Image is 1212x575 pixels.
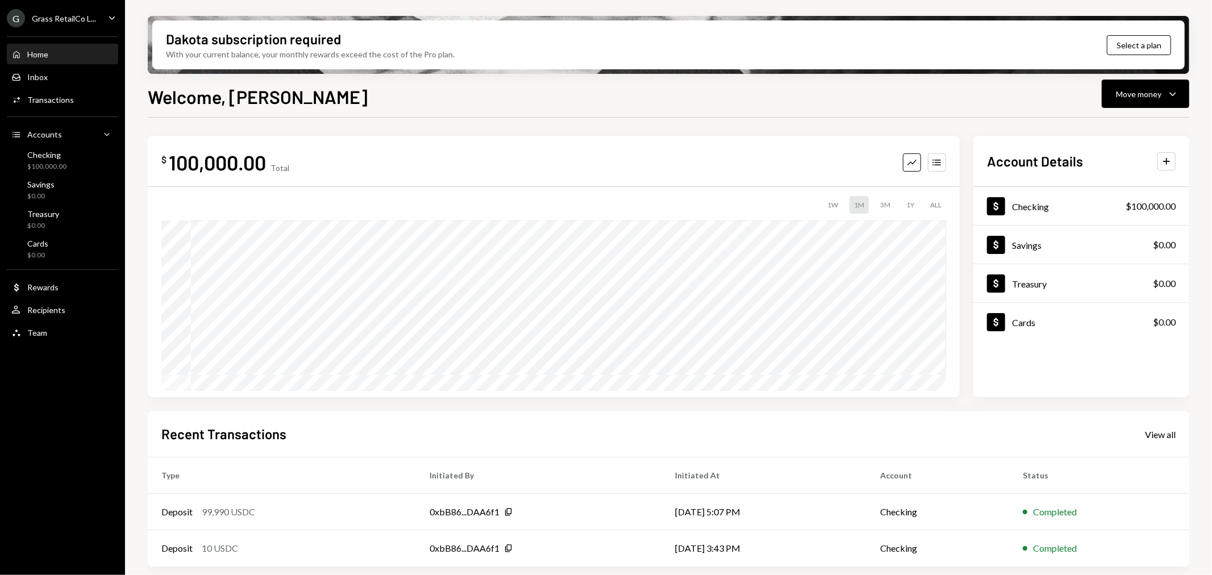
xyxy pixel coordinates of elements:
div: $ [161,154,166,165]
div: Accounts [27,130,62,139]
a: Treasury$0.00 [7,206,118,233]
div: With your current balance, your monthly rewards exceed the cost of the Pro plan. [166,48,455,60]
div: $100,000.00 [27,162,66,172]
div: Completed [1033,505,1077,519]
div: $100,000.00 [1126,199,1176,213]
th: Type [148,457,416,494]
div: View all [1145,429,1176,440]
td: Checking [867,530,1009,566]
a: Cards$0.00 [973,303,1189,341]
div: Savings [1012,240,1042,251]
div: G [7,9,25,27]
div: Grass RetailCo L... [32,14,96,23]
div: Home [27,49,48,59]
th: Initiated By [416,457,661,494]
a: Team [7,322,118,343]
h2: Account Details [987,152,1083,170]
div: Transactions [27,95,74,105]
div: Deposit [161,505,193,519]
a: Home [7,44,118,64]
div: 1Y [902,196,919,214]
div: Checking [1012,201,1049,212]
div: Cards [1012,317,1035,328]
div: 100,000.00 [169,149,266,175]
div: Deposit [161,541,193,555]
div: $0.00 [1153,315,1176,329]
div: Move money [1116,88,1161,100]
div: 1M [849,196,869,214]
div: 0xbB86...DAA6f1 [430,541,499,555]
a: Rewards [7,277,118,297]
div: 10 USDC [202,541,238,555]
a: Savings$0.00 [7,176,118,203]
a: Checking$100,000.00 [973,187,1189,225]
div: Rewards [27,282,59,292]
div: $0.00 [27,251,48,260]
div: Checking [27,150,66,160]
div: Inbox [27,72,48,82]
h2: Recent Transactions [161,424,286,443]
div: Recipients [27,305,65,315]
div: ALL [926,196,946,214]
a: Cards$0.00 [7,235,118,262]
a: Checking$100,000.00 [7,147,118,174]
button: Select a plan [1107,35,1171,55]
td: [DATE] 3:43 PM [661,530,867,566]
div: $0.00 [27,221,59,231]
th: Initiated At [661,457,867,494]
a: Transactions [7,89,118,110]
div: 99,990 USDC [202,505,255,519]
a: Accounts [7,124,118,144]
div: Team [27,328,47,338]
div: Treasury [1012,278,1047,289]
a: Recipients [7,299,118,320]
div: Treasury [27,209,59,219]
div: Total [270,163,289,173]
div: Completed [1033,541,1077,555]
a: Treasury$0.00 [973,264,1189,302]
div: 0xbB86...DAA6f1 [430,505,499,519]
a: Inbox [7,66,118,87]
h1: Welcome, [PERSON_NAME] [148,85,368,108]
div: $0.00 [1153,277,1176,290]
td: [DATE] 5:07 PM [661,494,867,530]
a: Savings$0.00 [973,226,1189,264]
div: Cards [27,239,48,248]
div: 3M [876,196,895,214]
a: View all [1145,428,1176,440]
th: Account [867,457,1009,494]
div: $0.00 [27,191,55,201]
td: Checking [867,494,1009,530]
button: Move money [1102,80,1189,108]
div: 1W [823,196,843,214]
div: $0.00 [1153,238,1176,252]
div: Dakota subscription required [166,30,341,48]
div: Savings [27,180,55,189]
th: Status [1009,457,1189,494]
